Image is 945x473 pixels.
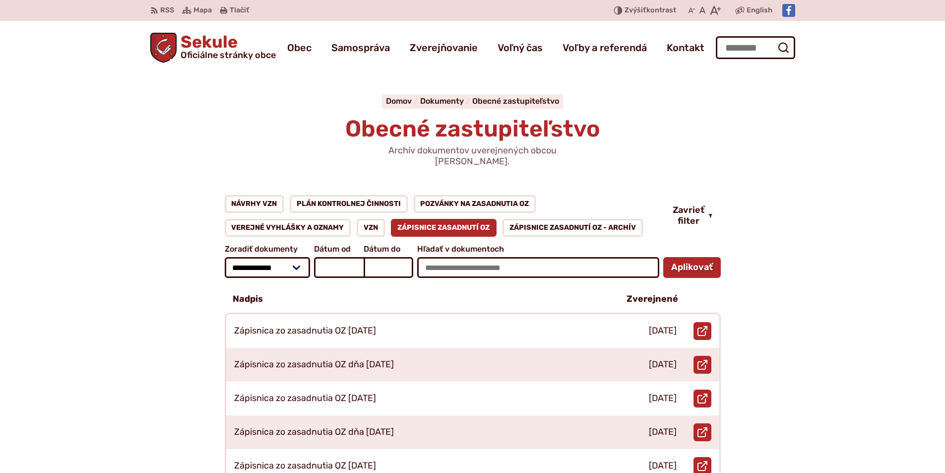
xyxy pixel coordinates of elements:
input: Hľadať v dokumentoch [417,257,659,278]
a: Voľby a referendá [563,34,647,62]
a: English [745,4,774,16]
p: Zápisnica zo zasadnutia OZ dňa [DATE] [234,359,394,370]
a: Dokumenty [420,96,472,106]
p: [DATE] [649,461,677,472]
p: [DATE] [649,326,677,337]
a: Samospráva [331,34,390,62]
span: Dokumenty [420,96,464,106]
p: Archív dokumentov uverejnených obcou [PERSON_NAME]. [354,145,592,167]
p: Zápisnica zo zasadnutia OZ [DATE] [234,461,376,472]
span: Zvýšiť [625,6,646,14]
input: Dátum do [364,257,413,278]
p: Zápisnica zo zasadnutia OZ [DATE] [234,326,376,337]
a: Obec [287,34,312,62]
input: Dátum od [314,257,364,278]
a: Obecné zastupiteľstvo [472,96,559,106]
p: [DATE] [649,393,677,404]
a: VZN [357,219,385,237]
a: Pozvánky na zasadnutia OZ [414,195,536,213]
select: Zoradiť dokumenty [225,257,311,278]
button: Zavrieť filter [665,205,721,226]
span: Dátum do [364,245,413,254]
p: [DATE] [649,359,677,370]
a: Domov [386,96,420,106]
p: Zápisnica zo zasadnutia OZ dňa [DATE] [234,427,394,438]
button: Aplikovať [663,257,721,278]
span: kontrast [625,6,676,15]
a: Zápisnice zasadnutí OZ - ARCHÍV [503,219,643,237]
p: Zápisnica zo zasadnutia OZ [DATE] [234,393,376,404]
a: Kontakt [667,34,704,62]
span: Obecné zastupiteľstvo [345,115,600,142]
span: English [747,4,772,16]
span: Zavrieť filter [673,205,704,226]
img: Prejsť na Facebook stránku [782,4,795,17]
a: Zápisnice zasadnutí OZ [391,219,497,237]
span: Dátum od [314,245,364,254]
p: [DATE] [649,427,677,438]
span: Hľadať v dokumentoch [417,245,659,254]
span: Sekule [177,34,276,60]
span: RSS [160,4,174,16]
a: Plán kontrolnej činnosti [290,195,408,213]
a: Verejné vyhlášky a oznamy [225,219,351,237]
a: Návrhy VZN [225,195,284,213]
img: Prejsť na domovskú stránku [150,33,177,63]
span: Zoradiť dokumenty [225,245,311,254]
p: Zverejnené [627,294,678,305]
a: Zverejňovanie [410,34,478,62]
span: Domov [386,96,412,106]
span: Mapa [193,4,212,16]
p: Nadpis [233,294,263,305]
span: Tlačiť [230,6,249,15]
a: Voľný čas [498,34,543,62]
span: Oficiálne stránky obce [181,51,276,60]
a: Logo Sekule, prejsť na domovskú stránku. [150,33,276,63]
